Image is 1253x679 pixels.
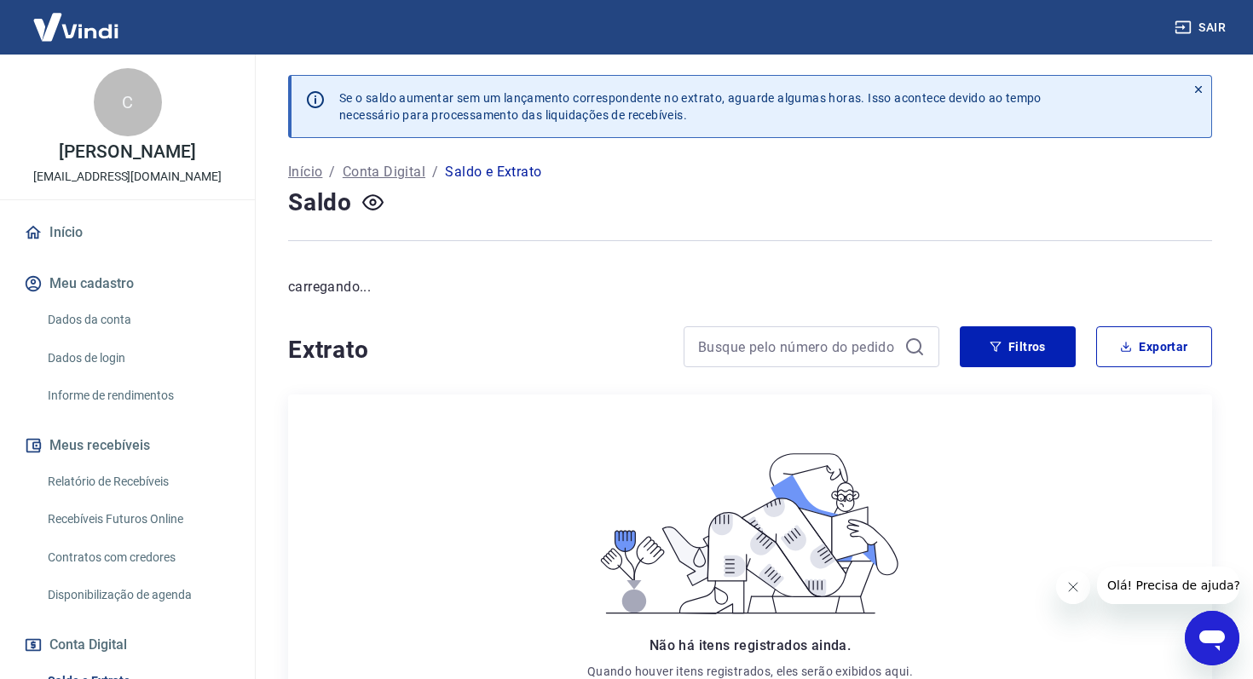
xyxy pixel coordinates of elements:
p: [PERSON_NAME] [59,143,195,161]
p: carregando... [288,277,1212,297]
button: Filtros [960,326,1076,367]
p: [EMAIL_ADDRESS][DOMAIN_NAME] [33,168,222,186]
button: Meu cadastro [20,265,234,302]
button: Sair [1171,12,1233,43]
a: Recebíveis Futuros Online [41,502,234,537]
p: Se o saldo aumentar sem um lançamento correspondente no extrato, aguarde algumas horas. Isso acon... [339,89,1042,124]
a: Contratos com credores [41,540,234,575]
a: Relatório de Recebíveis [41,464,234,499]
a: Início [288,162,322,182]
span: Olá! Precisa de ajuda? [10,12,143,26]
iframe: Fechar mensagem [1056,570,1090,604]
p: / [432,162,438,182]
a: Dados de login [41,341,234,376]
p: Saldo e Extrato [445,162,541,182]
button: Exportar [1096,326,1212,367]
a: Conta Digital [343,162,425,182]
a: Disponibilização de agenda [41,578,234,613]
button: Meus recebíveis [20,427,234,464]
a: Início [20,214,234,251]
span: Não há itens registrados ainda. [650,637,851,653]
iframe: Botão para abrir a janela de mensagens [1185,611,1239,665]
div: C [94,68,162,136]
h4: Extrato [288,333,663,367]
a: Dados da conta [41,302,234,337]
img: Vindi [20,1,131,53]
iframe: Mensagem da empresa [1097,567,1239,604]
button: Conta Digital [20,626,234,664]
h4: Saldo [288,186,352,220]
a: Informe de rendimentos [41,378,234,413]
input: Busque pelo número do pedido [698,334,898,360]
p: / [329,162,335,182]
